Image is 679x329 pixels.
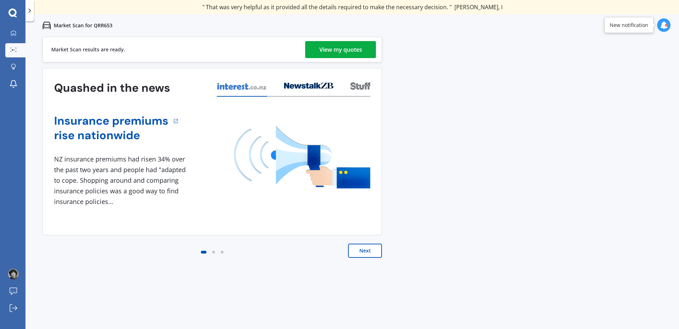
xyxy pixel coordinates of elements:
[54,128,168,143] a: rise nationwide
[234,126,370,188] img: media image
[54,81,170,95] h3: Quashed in the news
[51,37,125,62] div: Market Scan results are ready.
[54,22,112,29] p: Market Scan for QRR653
[54,114,168,128] a: Insurance premiums
[348,244,382,258] button: Next
[305,41,376,58] a: View my quotes
[8,269,19,279] img: ACg8ocJUigJsH49XGXKk3L2EpBdIytWlxv_lEu5cyOmSyYrX9GDCHKoc=s96-c
[42,21,51,30] img: car.f15378c7a67c060ca3f3.svg
[54,154,188,207] div: NZ insurance premiums had risen 34% over the past two years and people had "adapted to cope. Shop...
[319,41,362,58] div: View my quotes
[610,22,648,29] div: New notification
